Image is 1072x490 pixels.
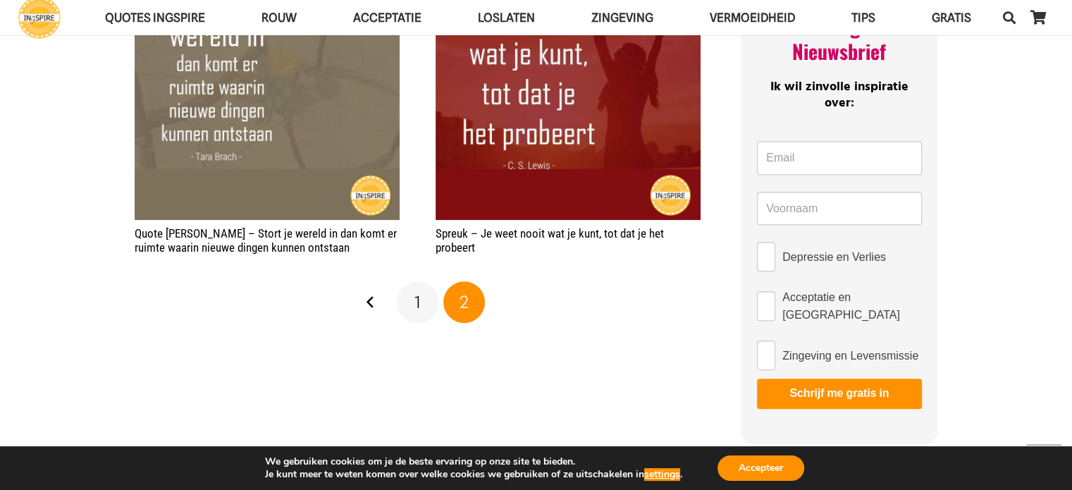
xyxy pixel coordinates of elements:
span: GRATIS [932,11,971,25]
p: Je kunt meer te weten komen over welke cookies we gebruiken of ze uitschakelen in . [265,468,682,481]
span: QUOTES INGSPIRE [105,11,205,25]
span: 2 [460,292,469,312]
button: Accepteer [717,455,804,481]
span: VERMOEIDHEID [710,11,795,25]
a: Terug naar top [1026,444,1061,479]
button: Schrijf me gratis in [757,379,921,408]
span: Zingeving en Levensmissie [782,347,918,365]
a: Pagina 1 [397,281,439,324]
a: Spreuk – Je weet nooit wat je kunt, tot dat je het probeert [436,226,664,255]
input: Depressie en Verlies [757,242,775,271]
span: Depressie en Verlies [782,248,886,266]
span: TIPS [851,11,875,25]
input: Acceptatie en [GEOGRAPHIC_DATA] [757,291,775,321]
span: Zingeving [591,11,653,25]
span: 1 [414,292,421,312]
input: Email [757,141,921,175]
span: Acceptatie [353,11,421,25]
button: settings [644,468,680,481]
input: Zingeving en Levensmissie [757,341,775,370]
span: ROUW [261,11,297,25]
span: Acceptatie en [GEOGRAPHIC_DATA] [782,288,921,324]
span: Loslaten [478,11,535,25]
input: Voornaam [757,192,921,226]
span: Ik wil zinvolle inspiratie over: [770,77,908,114]
span: Pagina 2 [443,281,486,324]
p: We gebruiken cookies om je de beste ervaring op onze site te bieden. [265,455,682,468]
a: Quote [PERSON_NAME] – Stort je wereld in dan komt er ruimte waarin nieuwe dingen kunnen ontstaan [135,226,397,255]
